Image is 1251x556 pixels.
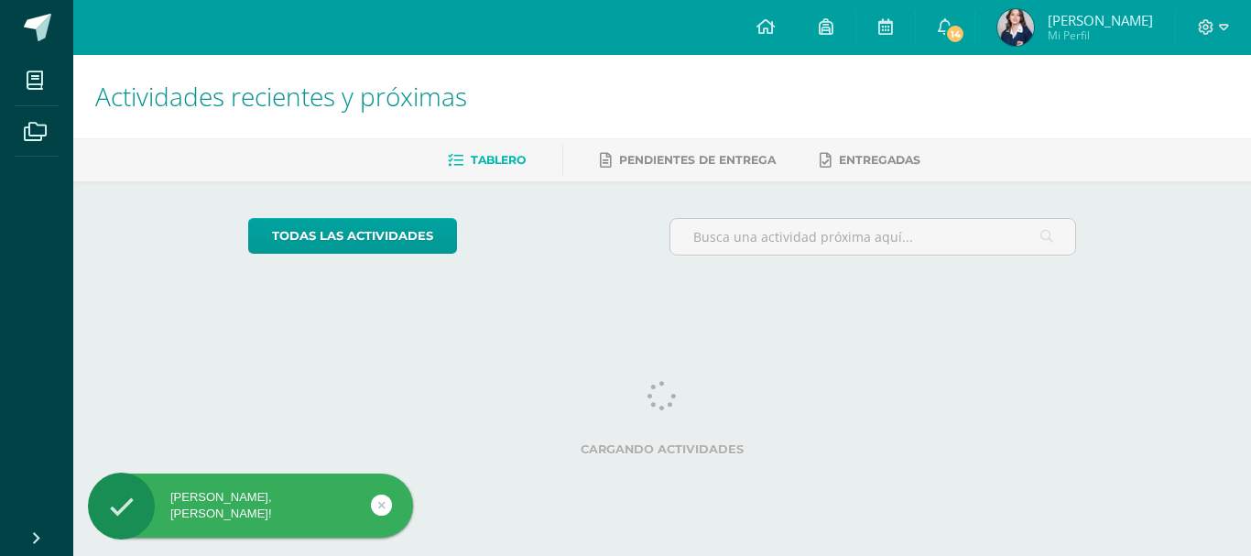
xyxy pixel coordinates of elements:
span: 14 [945,24,965,44]
span: Actividades recientes y próximas [95,79,467,114]
span: Pendientes de entrega [619,153,776,167]
div: [PERSON_NAME], [PERSON_NAME]! [88,489,413,522]
label: Cargando actividades [248,442,1077,456]
a: Pendientes de entrega [600,146,776,175]
img: 967c1cbf3ad1297b1c92aa7fdcd14157.png [997,9,1034,46]
span: Entregadas [839,153,920,167]
span: [PERSON_NAME] [1048,11,1153,29]
a: Entregadas [820,146,920,175]
input: Busca una actividad próxima aquí... [670,219,1076,255]
span: Mi Perfil [1048,27,1153,43]
a: todas las Actividades [248,218,457,254]
span: Tablero [471,153,526,167]
a: Tablero [448,146,526,175]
